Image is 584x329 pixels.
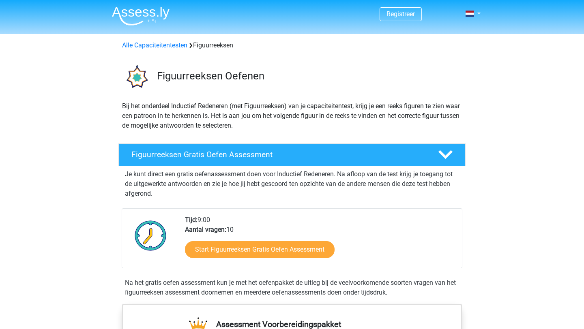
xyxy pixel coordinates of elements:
p: Je kunt direct een gratis oefenassessment doen voor Inductief Redeneren. Na afloop van de test kr... [125,169,459,199]
b: Tijd: [185,216,198,224]
p: Bij het onderdeel Inductief Redeneren (met Figuurreeksen) van je capaciteitentest, krijg je een r... [122,101,462,130]
div: Figuurreeksen [119,41,465,50]
img: figuurreeksen [119,60,153,94]
a: Figuurreeksen Gratis Oefen Assessment [115,143,469,166]
img: Klok [130,215,171,256]
img: Assessly [112,6,170,26]
a: Registreer [386,10,415,18]
div: 9:00 10 [179,215,462,268]
h4: Figuurreeksen Gratis Oefen Assessment [131,150,425,159]
b: Aantal vragen: [185,226,226,233]
a: Alle Capaciteitentesten [122,41,187,49]
a: Start Figuurreeksen Gratis Oefen Assessment [185,241,335,258]
div: Na het gratis oefen assessment kun je met het oefenpakket de uitleg bij de veelvoorkomende soorte... [122,278,462,297]
h3: Figuurreeksen Oefenen [157,70,459,82]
